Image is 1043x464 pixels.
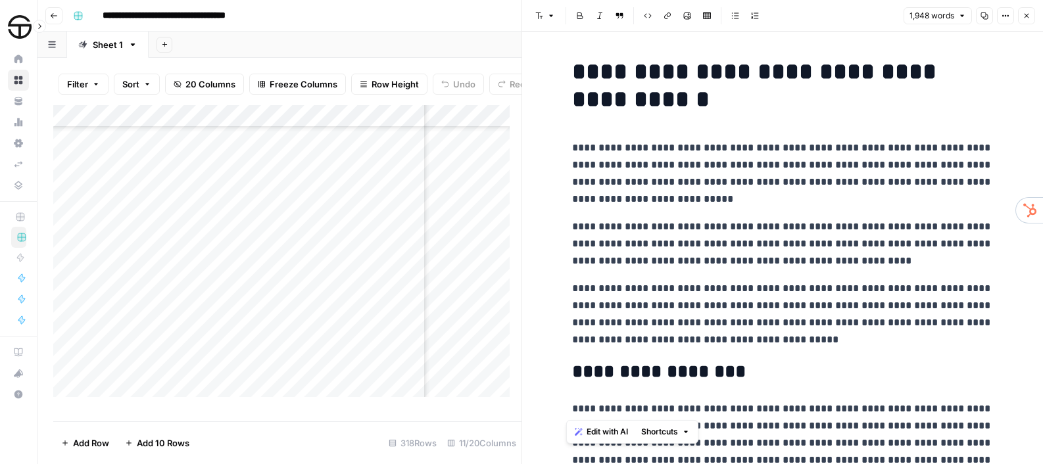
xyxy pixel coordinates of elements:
[489,74,539,95] button: Redo
[8,70,29,91] a: Browse
[93,38,123,51] div: Sheet 1
[587,426,628,438] span: Edit with AI
[442,432,521,453] div: 11/20 Columns
[8,342,29,363] a: AirOps Academy
[8,11,29,43] button: Workspace: SimpleTire
[453,78,475,91] span: Undo
[270,78,337,91] span: Freeze Columns
[910,10,954,22] span: 1,948 words
[383,432,442,453] div: 318 Rows
[117,432,197,453] button: Add 10 Rows
[8,15,32,39] img: SimpleTire Logo
[510,78,531,91] span: Redo
[433,74,484,95] button: Undo
[8,384,29,405] button: Help + Support
[8,133,29,154] a: Settings
[185,78,235,91] span: 20 Columns
[59,74,109,95] button: Filter
[67,32,149,58] a: Sheet 1
[114,74,160,95] button: Sort
[8,112,29,133] a: Usage
[351,74,427,95] button: Row Height
[570,423,633,440] button: Edit with AI
[372,78,419,91] span: Row Height
[636,423,695,440] button: Shortcuts
[8,49,29,70] a: Home
[641,426,678,438] span: Shortcuts
[8,363,29,384] button: What's new?
[122,78,139,91] span: Sort
[8,91,29,112] a: Your Data
[249,74,346,95] button: Freeze Columns
[137,436,189,450] span: Add 10 Rows
[8,154,29,175] a: Syncs
[9,363,28,383] div: What's new?
[53,432,117,453] button: Add Row
[165,74,244,95] button: 20 Columns
[8,175,29,196] a: Data Library
[67,78,88,91] span: Filter
[904,7,972,24] button: 1,948 words
[73,436,109,450] span: Add Row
